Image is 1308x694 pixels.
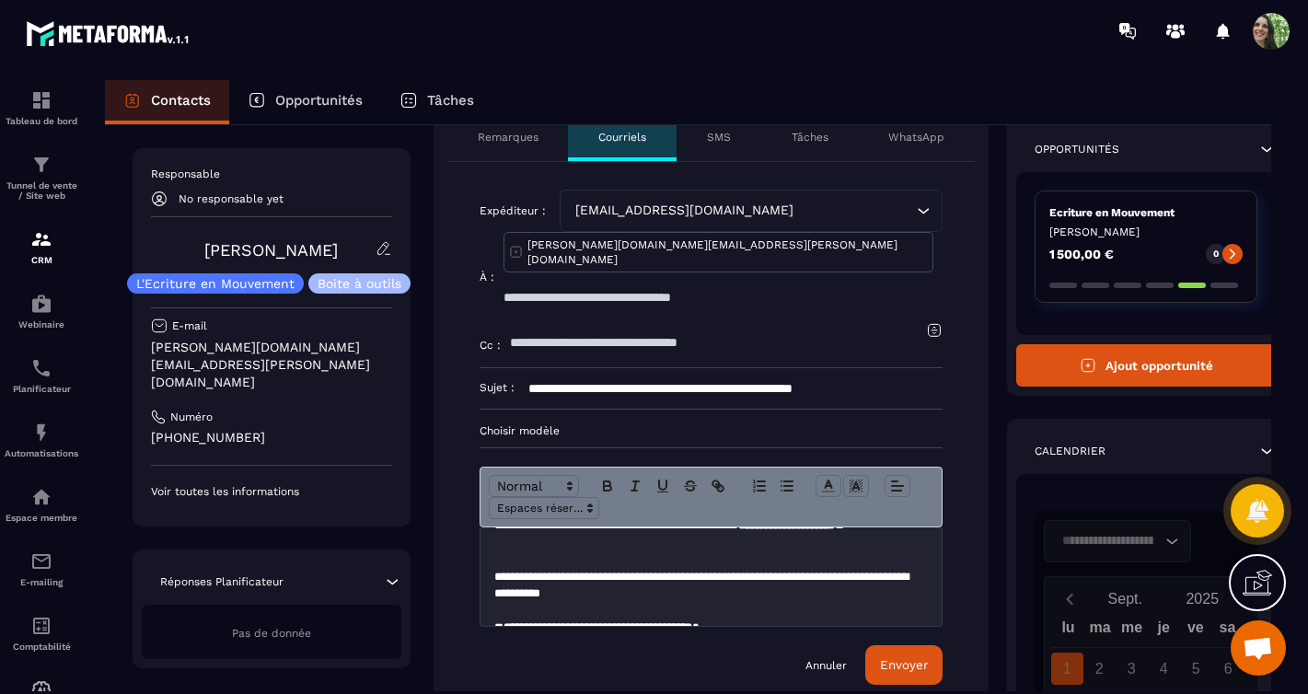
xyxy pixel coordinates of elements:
p: Automatisations [5,448,78,458]
p: Espace membre [5,513,78,523]
img: formation [30,154,52,176]
p: [PERSON_NAME][DOMAIN_NAME][EMAIL_ADDRESS][PERSON_NAME][DOMAIN_NAME] [527,237,928,267]
span: [EMAIL_ADDRESS][DOMAIN_NAME] [572,201,798,221]
a: automationsautomationsEspace membre [5,472,78,537]
p: No responsable yet [179,192,284,205]
a: Annuler [805,658,847,673]
p: Voir toutes les informations [151,484,392,499]
p: 1 500,00 € [1049,248,1114,260]
button: Envoyer [865,645,943,685]
img: automations [30,486,52,508]
p: E-mail [172,318,207,333]
a: formationformationTunnel de vente / Site web [5,140,78,214]
p: Tâches [427,92,474,109]
p: Réponses Planificateur [160,574,284,589]
img: automations [30,293,52,315]
p: [PERSON_NAME] [1049,225,1243,239]
p: Tableau de bord [5,116,78,126]
a: formationformationTableau de bord [5,75,78,140]
p: WhatsApp [888,130,944,145]
p: SMS [707,130,731,145]
img: scheduler [30,357,52,379]
p: [PERSON_NAME][DOMAIN_NAME][EMAIL_ADDRESS][PERSON_NAME][DOMAIN_NAME] [151,339,392,391]
p: Opportunités [1035,142,1119,156]
p: Choisir modèle [480,423,943,438]
a: [PERSON_NAME] [204,240,338,260]
a: Tâches [381,80,492,124]
input: Search for option [798,201,913,221]
p: Contacts [151,92,211,109]
p: Ecriture en Mouvement [1049,205,1243,220]
p: Sujet : [480,380,515,395]
a: emailemailE-mailing [5,537,78,601]
div: Search for option [560,190,943,232]
p: Courriels [598,130,646,145]
p: Numéro [170,410,213,424]
a: automationsautomationsAutomatisations [5,408,78,472]
a: Ouvrir le chat [1231,620,1286,676]
p: Tâches [792,130,828,145]
p: Comptabilité [5,642,78,652]
a: accountantaccountantComptabilité [5,601,78,665]
p: CRM [5,255,78,265]
p: 0 [1213,248,1219,260]
a: formationformationCRM [5,214,78,279]
a: Opportunités [229,80,381,124]
p: Cc : [480,338,501,353]
p: [PHONE_NUMBER] [151,429,392,446]
span: Pas de donnée [232,627,311,640]
img: automations [30,422,52,444]
p: Webinaire [5,319,78,330]
p: À : [480,270,494,284]
a: Contacts [105,80,229,124]
a: schedulerschedulerPlanificateur [5,343,78,408]
p: Planificateur [5,384,78,394]
img: email [30,550,52,573]
div: di [1244,615,1276,647]
p: E-mailing [5,577,78,587]
p: Expéditeur : [480,203,546,218]
p: Calendrier [1035,444,1105,458]
p: Remarques [478,130,538,145]
button: Ajout opportunité [1016,344,1276,387]
p: Boite à outils [318,277,401,290]
img: formation [30,89,52,111]
p: Responsable [151,167,392,181]
a: automationsautomationsWebinaire [5,279,78,343]
img: formation [30,228,52,250]
p: L'Ecriture en Mouvement [136,277,295,290]
img: accountant [30,615,52,637]
p: Opportunités [275,92,363,109]
img: logo [26,17,191,50]
p: Tunnel de vente / Site web [5,180,78,201]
